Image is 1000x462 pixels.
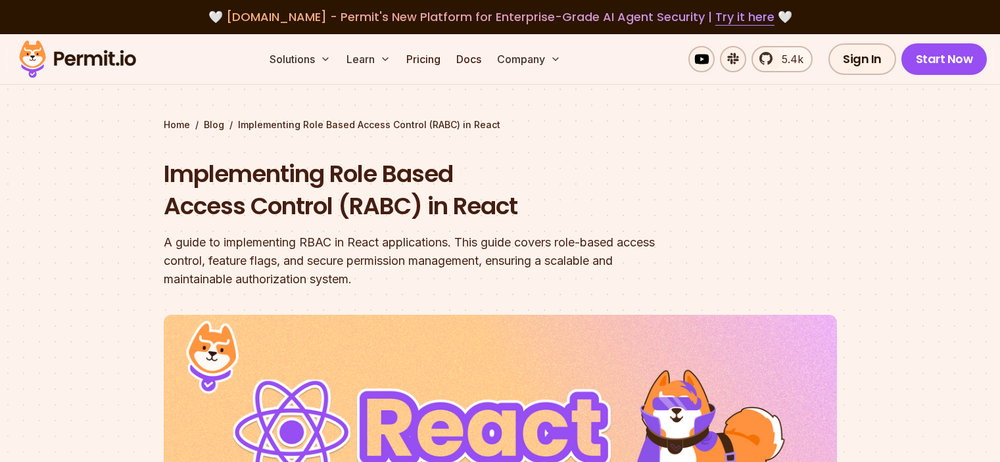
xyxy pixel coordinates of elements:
a: Sign In [828,43,896,75]
button: Company [492,46,566,72]
a: Pricing [401,46,446,72]
span: 5.4k [774,51,803,67]
a: Home [164,118,190,131]
a: Try it here [715,9,774,26]
span: [DOMAIN_NAME] - Permit's New Platform for Enterprise-Grade AI Agent Security | [226,9,774,25]
a: Start Now [901,43,988,75]
button: Solutions [264,46,336,72]
button: Learn [341,46,396,72]
a: Blog [204,118,224,131]
img: Permit logo [13,37,142,81]
div: A guide to implementing RBAC in React applications. This guide covers role-based access control, ... [164,233,669,289]
a: Docs [451,46,487,72]
div: 🤍 🤍 [32,8,968,26]
h1: Implementing Role Based Access Control (RABC) in React [164,158,669,223]
a: 5.4k [751,46,813,72]
div: / / [164,118,837,131]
